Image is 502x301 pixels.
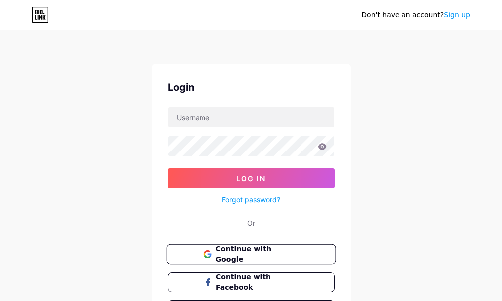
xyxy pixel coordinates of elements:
[215,244,299,265] span: Continue with Google
[168,168,335,188] button: Log In
[361,10,470,20] div: Don't have an account?
[444,11,470,19] a: Sign up
[236,174,266,183] span: Log In
[168,272,335,292] button: Continue with Facebook
[168,80,335,95] div: Login
[222,194,280,205] a: Forgot password?
[166,244,336,265] button: Continue with Google
[247,218,255,228] div: Or
[216,272,298,293] span: Continue with Facebook
[168,107,334,127] input: Username
[168,244,335,264] a: Continue with Google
